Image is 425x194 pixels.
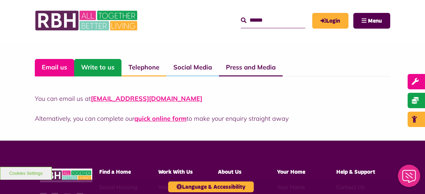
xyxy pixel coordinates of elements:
[35,7,139,34] img: RBH
[168,181,254,192] button: Language & Accessibility
[277,169,305,175] span: Your Home
[218,169,241,175] span: About Us
[394,163,425,194] iframe: Netcall Web Assistant for live chat
[99,169,131,175] span: Find a Home
[166,59,219,76] a: Social Media
[241,13,305,28] input: Search
[219,59,283,76] a: Press and Media
[158,169,193,175] span: Work With Us
[312,13,348,29] a: MyRBH
[35,59,74,76] a: Email us
[336,169,375,175] span: Help & Support
[40,169,92,182] img: RBH
[353,13,390,29] button: Navigation
[35,94,390,103] p: You can email us at
[368,18,382,24] span: Menu
[91,95,202,103] a: [EMAIL_ADDRESS][DOMAIN_NAME]
[35,114,390,123] p: Alternatively, you can complete our to make your enquiry straight away
[134,114,187,122] a: quick online form
[121,59,166,76] a: Telephone
[74,59,121,76] a: Write to us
